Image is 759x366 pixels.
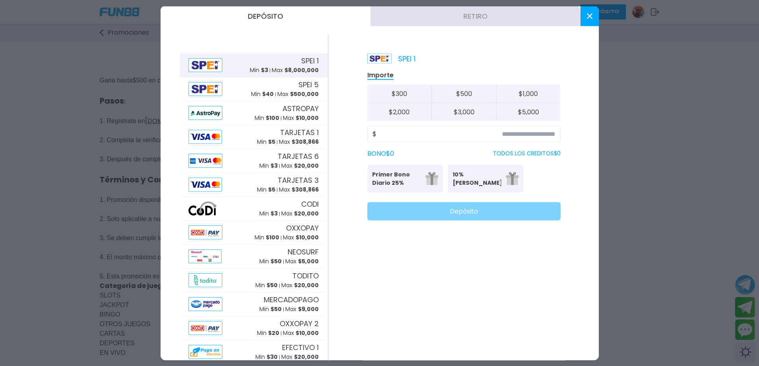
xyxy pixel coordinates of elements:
button: $3,000 [431,103,496,121]
span: $ 20,000 [294,162,319,170]
img: Alipay [188,249,222,263]
span: $ 8,000,000 [284,66,319,74]
button: AlipayTARJETAS 1Min $5Max $308,866 [180,125,328,149]
img: Alipay [188,297,223,311]
span: $ 50 [271,257,282,265]
img: Alipay [188,321,223,335]
p: Max [277,90,319,98]
p: Min [255,281,278,290]
span: $ 10,000 [296,114,319,122]
button: AlipayEFECTIVO 1Min $30Max $20,000 [180,340,328,364]
button: $5,000 [496,103,561,121]
button: AlipayOXXOPAY 2Min $20Max $10,000 [180,316,328,340]
span: $ 5 [268,138,275,146]
button: AlipayNEOSURFMin $50Max $5,000 [180,244,328,268]
p: Min [250,66,268,74]
span: CODI [301,199,319,209]
img: Alipay [188,153,223,167]
img: Alipay [188,344,223,358]
p: Max [281,353,319,361]
span: TARJETAS 3 [278,175,319,186]
span: $ [373,129,377,139]
p: Min [259,209,278,218]
span: $ 20,000 [294,281,319,289]
span: $ 308,866 [292,186,319,194]
p: Max [285,305,319,313]
span: SPEI 1 [301,55,319,66]
p: Max [283,233,319,242]
button: AlipayOXXOPAYMin $100Max $10,000 [180,220,328,244]
img: Alipay [188,273,223,287]
span: $ 100 [266,233,279,241]
span: TARJETAS 6 [278,151,319,162]
p: Min [259,305,282,313]
p: Max [272,66,319,74]
img: Alipay [188,177,222,191]
span: $ 308,866 [292,138,319,146]
span: OXXOPAY 2 [280,318,319,329]
p: Min [255,114,279,122]
p: Max [281,162,319,170]
img: Alipay [188,201,217,215]
p: Min [251,90,274,98]
button: Depósito [161,6,371,26]
button: $500 [431,84,496,103]
span: $ 20,000 [294,209,319,217]
p: Max [285,257,319,266]
img: Alipay [188,82,223,96]
button: AlipayTARJETAS 6Min $3Max $20,000 [180,149,328,172]
button: $1,000 [496,84,561,103]
span: ASTROPAY [282,103,319,114]
span: $ 50 [271,305,282,313]
button: AlipayCODIMin $3Max $20,000 [180,196,328,220]
p: Min [257,138,275,146]
img: gift [506,172,519,185]
button: Primer Bono Diario 25% [367,164,443,192]
span: $ 5 [268,186,275,194]
span: $ 20,000 [294,353,319,361]
span: $ 3 [271,162,278,170]
span: $ 40 [262,90,274,98]
p: Min [257,186,275,194]
p: Min [255,353,278,361]
button: AlipayASTROPAYMin $100Max $10,000 [180,101,328,125]
span: EFECTIVO 1 [282,342,319,353]
span: $ 9,000 [298,305,319,313]
img: Alipay [188,106,223,119]
button: $300 [367,84,432,103]
span: $ 30 [267,353,278,361]
span: $ 3 [271,209,278,217]
img: Platform Logo [367,53,392,63]
span: MERCADOPAGO [264,294,319,305]
button: Retiro [371,6,581,26]
span: $ 100 [266,114,279,122]
button: AlipayTARJETAS 3Min $5Max $308,866 [180,172,328,196]
span: OXXOPAY [286,223,319,233]
p: Min [255,233,279,242]
p: Importe [367,70,394,80]
p: Max [283,329,319,337]
p: Max [279,138,319,146]
span: $ 10,000 [296,329,319,337]
span: SPEI 5 [298,79,319,90]
img: Alipay [188,129,222,143]
span: $ 50 [267,281,278,289]
p: Max [281,209,319,218]
p: Min [259,257,282,266]
p: Max [283,114,319,122]
button: AlipayTODITOMin $50Max $20,000 [180,268,328,292]
p: Min [259,162,278,170]
span: $ 5,000 [298,257,319,265]
p: Primer Bono Diario 25% [372,170,421,187]
img: gift [426,172,438,185]
button: AlipayMERCADOPAGOMin $50Max $9,000 [180,292,328,316]
p: Max [279,186,319,194]
span: $ 3 [261,66,268,74]
p: 10% [PERSON_NAME] [453,170,501,187]
p: Max [281,281,319,290]
p: SPEI 1 [367,53,416,64]
span: $ 20 [268,329,279,337]
button: $2,000 [367,103,432,121]
span: TODITO [292,270,319,281]
p: Min [257,329,279,337]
